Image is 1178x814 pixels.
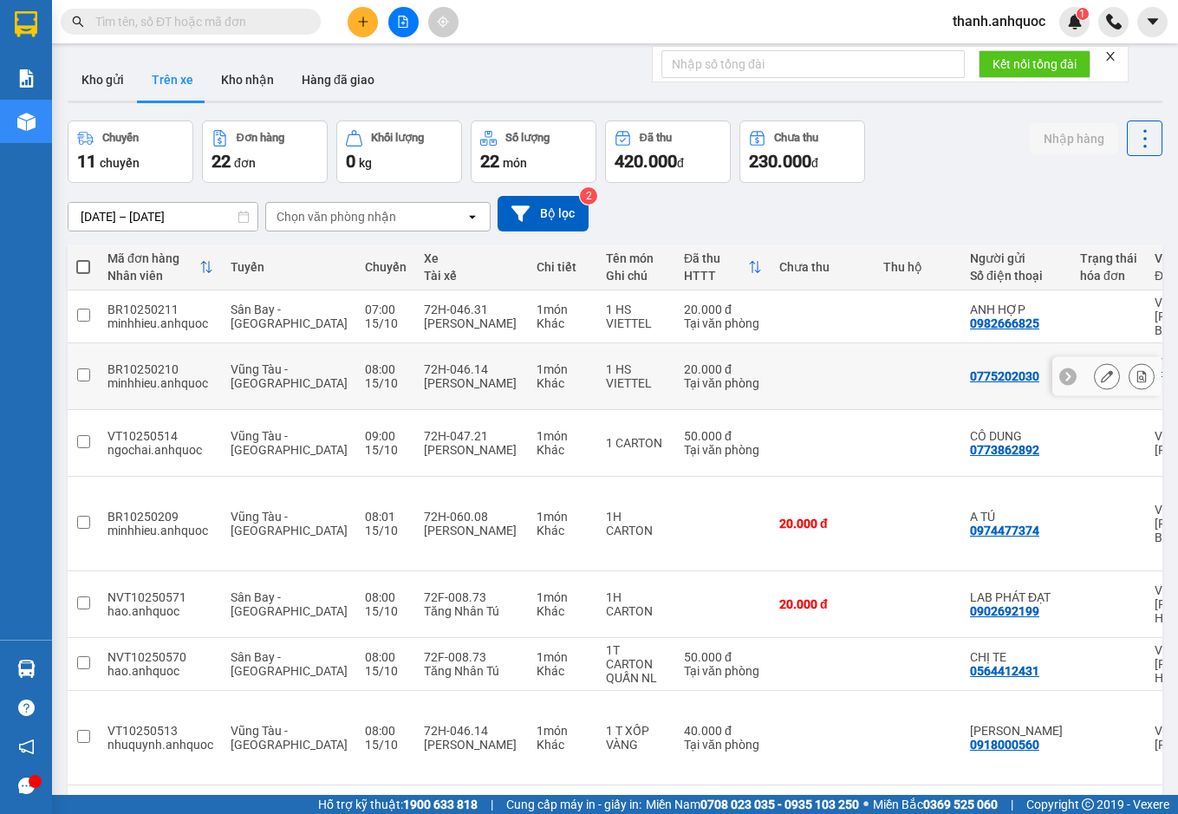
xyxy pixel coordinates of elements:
span: đ [677,156,684,170]
span: search [72,16,84,28]
div: Khối lượng [371,132,424,144]
button: Đơn hàng22đơn [202,120,328,183]
div: 50.000 đ [684,650,762,664]
div: 15/10 [365,376,407,390]
div: BR10250209 [107,510,213,524]
div: [PERSON_NAME] [424,316,519,330]
div: Tại văn phòng [684,738,762,752]
div: 72F-008.73 [424,650,519,664]
div: 08:00 [365,590,407,604]
div: Chi tiết [537,260,589,274]
span: 11 [77,151,96,172]
span: 22 [480,151,499,172]
div: ngochai.anhquoc [107,443,213,457]
div: BR10250210 [107,362,213,376]
div: 1 HS VIETTEL [606,362,667,390]
button: Khối lượng0kg [336,120,462,183]
span: Sân Bay - [GEOGRAPHIC_DATA] [231,590,348,618]
button: Đã thu420.000đ [605,120,731,183]
div: 08:01 [365,510,407,524]
button: Chuyến11chuyến [68,120,193,183]
div: Sửa đơn hàng [1094,363,1120,389]
img: warehouse-icon [17,113,36,131]
div: Đã thu [684,251,748,265]
div: 50.000 đ [684,429,762,443]
div: [PERSON_NAME] [424,524,519,537]
span: thanh.anhquoc [939,10,1059,32]
div: Khác [537,316,589,330]
span: caret-down [1145,14,1161,29]
span: Hỗ trợ kỹ thuật: [318,795,478,814]
div: 1T CARTON QUẤN NL [606,643,667,685]
div: 1 món [537,650,589,664]
span: Kết nối tổng đài [993,55,1077,74]
div: hao.anhquoc [107,604,213,618]
sup: 1 [1077,8,1089,20]
div: Chuyến [365,260,407,274]
div: [PERSON_NAME] [424,738,519,752]
span: plus [357,16,369,28]
div: 1 món [537,362,589,376]
div: minhhieu.anhquoc [107,376,213,390]
div: 0773862892 [970,443,1039,457]
div: Chưa thu [774,132,818,144]
div: 09:00 [365,429,407,443]
div: HTTT [684,269,748,283]
strong: 1900 633 818 [403,798,478,811]
div: 1 CARTON [606,436,667,450]
span: đơn [234,156,256,170]
span: aim [437,16,449,28]
th: Toggle SortBy [675,244,771,290]
button: Nhập hàng [1030,123,1118,154]
div: Khác [537,604,589,618]
div: 20.000 đ [779,517,866,531]
button: Hàng đã giao [288,59,388,101]
div: minhhieu.anhquoc [107,316,213,330]
div: Khác [537,443,589,457]
div: VT10250514 [107,429,213,443]
div: CHỊ TE [970,650,1063,664]
span: kg [359,156,372,170]
span: message [18,778,35,794]
div: 08:00 [365,650,407,664]
th: Toggle SortBy [99,244,222,290]
span: 230.000 [749,151,811,172]
div: 72F-008.73 [424,590,519,604]
span: notification [18,739,35,755]
strong: 0708 023 035 - 0935 103 250 [700,798,859,811]
span: 0 [346,151,355,172]
img: solution-icon [17,69,36,88]
div: 0918000560 [970,738,1039,752]
div: ANH VINH [970,724,1063,738]
div: Tăng Nhân Tú [424,604,519,618]
button: Kho gửi [68,59,138,101]
div: Tăng Nhân Tú [424,664,519,678]
div: 15/10 [365,738,407,752]
div: 1H CARTON [606,510,667,537]
div: 20.000 đ [684,362,762,376]
strong: 0369 525 060 [923,798,998,811]
div: [PERSON_NAME] [424,376,519,390]
span: Vũng Tàu - [GEOGRAPHIC_DATA] [231,429,348,457]
span: 1 [1079,8,1085,20]
div: Khác [537,376,589,390]
span: Sân Bay - [GEOGRAPHIC_DATA] [231,303,348,330]
div: Tại văn phòng [684,376,762,390]
button: Kết nối tổng đài [979,50,1090,78]
button: Trên xe [138,59,207,101]
div: hóa đơn [1080,269,1137,283]
div: 08:00 [365,362,407,376]
div: Xe [424,251,519,265]
div: 15/10 [365,664,407,678]
div: Số điện thoại [970,269,1063,283]
div: NVT10250570 [107,650,213,664]
div: 0775202030 [970,369,1039,383]
div: 72H-060.08 [424,510,519,524]
div: Thu hộ [883,260,953,274]
button: plus [348,7,378,37]
div: NVT10250571 [107,590,213,604]
span: 420.000 [615,151,677,172]
div: 20.000 đ [684,303,762,316]
div: 1 món [537,510,589,524]
div: nhuquynh.anhquoc [107,738,213,752]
